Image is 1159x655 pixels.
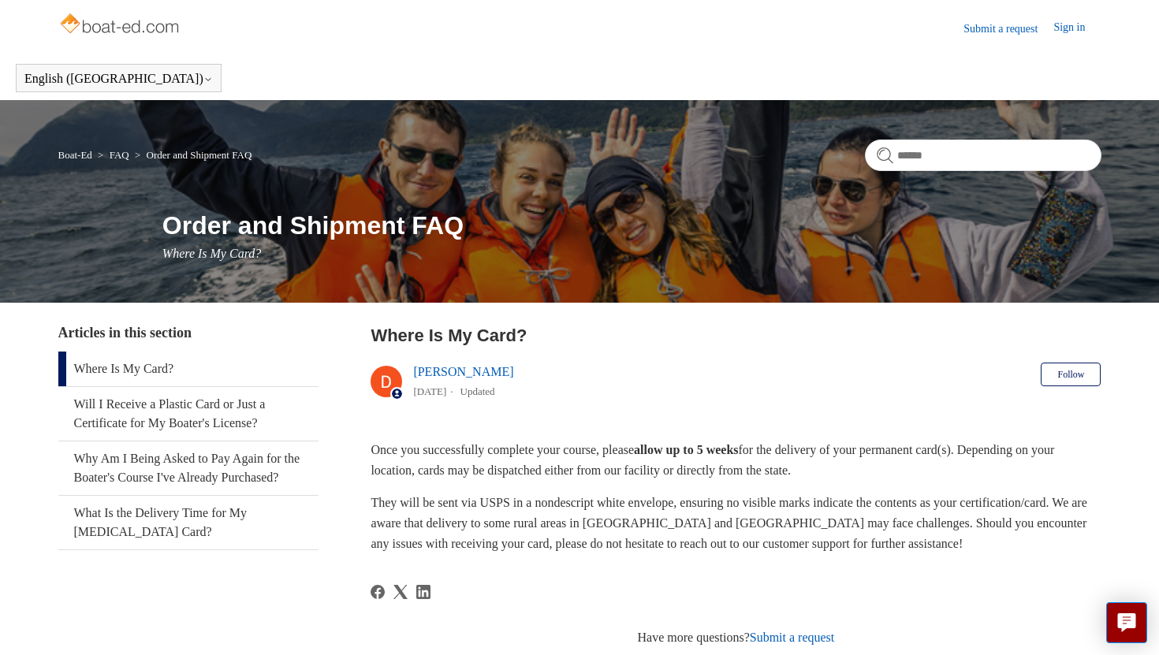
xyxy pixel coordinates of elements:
time: 04/15/2024, 17:31 [413,385,446,397]
li: Updated [460,385,495,397]
a: FAQ [110,149,129,161]
p: Once you successfully complete your course, please for the delivery of your permanent card(s). De... [371,440,1101,480]
a: X Corp [393,585,408,599]
svg: Share this page on X Corp [393,585,408,599]
img: Boat-Ed Help Center home page [58,9,184,41]
a: Why Am I Being Asked to Pay Again for the Boater's Course I've Already Purchased? [58,441,319,495]
a: What Is the Delivery Time for My [MEDICAL_DATA] Card? [58,496,319,549]
strong: allow up to 5 weeks [634,443,738,456]
svg: Share this page on Facebook [371,585,385,599]
p: They will be sent via USPS in a nondescript white envelope, ensuring no visible marks indicate th... [371,493,1101,553]
li: Order and Shipment FAQ [132,149,252,161]
button: Follow Article [1041,363,1101,386]
a: Facebook [371,585,385,599]
span: Articles in this section [58,325,192,341]
svg: Share this page on LinkedIn [416,585,430,599]
a: [PERSON_NAME] [413,365,513,378]
a: Boat-Ed [58,149,92,161]
h2: Where Is My Card? [371,322,1101,348]
a: Sign in [1053,19,1101,38]
input: Search [865,140,1101,171]
h1: Order and Shipment FAQ [162,207,1101,244]
li: FAQ [95,149,132,161]
a: Order and Shipment FAQ [147,149,252,161]
a: Will I Receive a Plastic Card or Just a Certificate for My Boater's License? [58,387,319,441]
button: Live chat [1106,602,1147,643]
span: Where Is My Card? [162,247,261,260]
a: Submit a request [750,631,835,644]
li: Boat-Ed [58,149,95,161]
a: LinkedIn [416,585,430,599]
button: English ([GEOGRAPHIC_DATA]) [24,72,213,86]
div: Have more questions? [371,628,1101,647]
a: Where Is My Card? [58,352,319,386]
a: Submit a request [963,20,1053,37]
